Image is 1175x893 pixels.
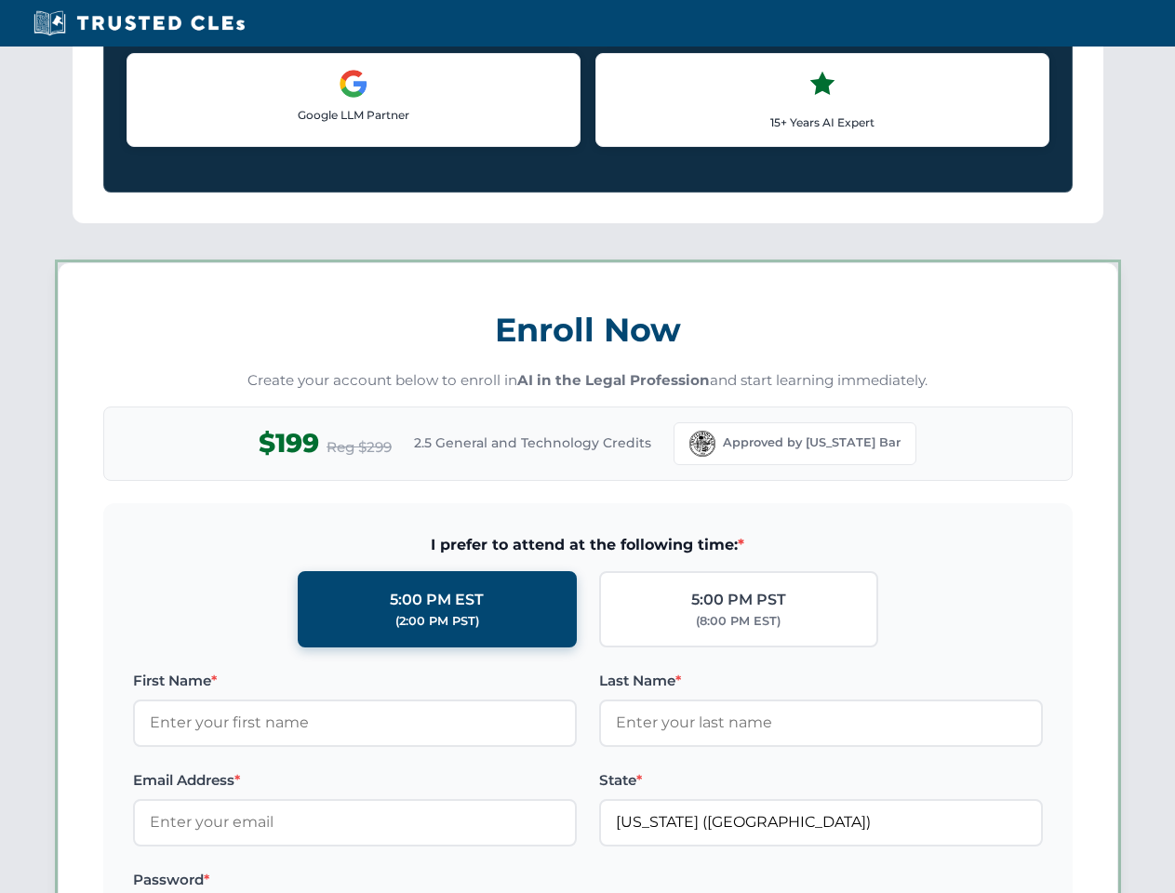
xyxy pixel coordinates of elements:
input: Enter your email [133,799,577,846]
div: (2:00 PM PST) [395,612,479,631]
div: 5:00 PM EST [390,588,484,612]
span: 2.5 General and Technology Credits [414,433,651,453]
label: First Name [133,670,577,692]
input: Florida (FL) [599,799,1043,846]
label: Password [133,869,577,891]
span: Approved by [US_STATE] Bar [723,433,901,452]
p: 15+ Years AI Expert [611,113,1034,131]
img: Florida Bar [689,431,715,457]
img: Trusted CLEs [28,9,250,37]
label: Last Name [599,670,1043,692]
label: State [599,769,1043,792]
div: (8:00 PM EST) [696,612,781,631]
input: Enter your first name [133,700,577,746]
input: Enter your last name [599,700,1043,746]
div: 5:00 PM PST [691,588,786,612]
p: Google LLM Partner [142,106,565,124]
strong: AI in the Legal Profession [517,371,710,389]
h3: Enroll Now [103,300,1073,359]
span: $199 [259,422,319,464]
p: Create your account below to enroll in and start learning immediately. [103,370,1073,392]
span: I prefer to attend at the following time: [133,533,1043,557]
img: Google [339,69,368,99]
label: Email Address [133,769,577,792]
span: Reg $299 [327,436,392,459]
